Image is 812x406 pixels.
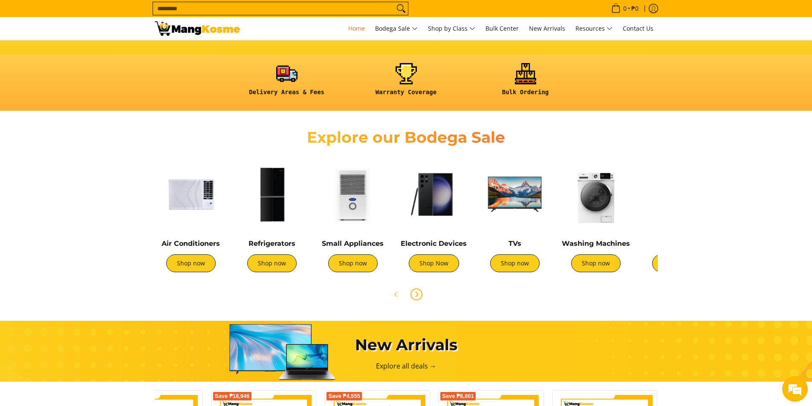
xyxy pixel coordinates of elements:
[376,361,436,371] a: Explore all deals →
[249,239,295,248] a: Refrigerators
[442,394,474,399] span: Save ₱8,801
[562,239,630,248] a: Washing Machines
[575,23,613,34] span: Resources
[328,394,360,399] span: Save ₱4,555
[49,107,118,193] span: We're online!
[351,63,462,103] a: <h6><strong>Warranty Coverage</strong></h6>
[249,17,658,40] nav: Main Menu
[348,24,365,32] span: Home
[155,21,240,36] img: Mang Kosme: Your Home Appliances Warehouse Sale Partner!
[428,23,475,34] span: Shop by Class
[490,254,540,272] a: Shop now
[509,239,521,248] a: TVs
[162,239,220,248] a: Air Conditioners
[571,17,617,40] a: Resources
[387,285,405,304] button: Previous
[470,63,581,103] a: <h6><strong>Bulk Ordering</strong></h6>
[283,128,530,147] h2: Explore our Bodega Sale
[409,254,459,272] a: Shop Now
[322,239,384,248] a: Small Appliances
[44,48,143,59] div: Chat with us now
[398,158,470,230] img: Electronic Devices
[560,158,632,230] img: Washing Machines
[609,4,641,13] span: •
[215,394,250,399] span: Save ₱18,946
[529,24,565,32] span: New Arrivals
[344,17,369,40] a: Home
[525,17,569,40] a: New Arrivals
[371,17,422,40] a: Bodega Sale
[4,233,162,262] textarea: Type your message and hit 'Enter'
[155,158,227,230] img: Air Conditioners
[641,158,713,230] img: Cookers
[652,254,702,272] a: Shop now
[407,285,426,304] button: Next
[479,158,551,230] img: TVs
[140,4,160,25] div: Minimize live chat window
[394,2,408,15] button: Search
[375,23,418,34] span: Bodega Sale
[401,239,467,248] a: Electronic Devices
[618,17,658,40] a: Contact Us
[317,158,389,230] img: Small Appliances
[424,17,480,40] a: Shop by Class
[247,254,297,272] a: Shop now
[236,158,308,230] img: Refrigerators
[623,24,653,32] span: Contact Us
[231,63,342,103] a: <h6><strong>Delivery Areas & Fees</strong></h6>
[485,24,519,32] span: Bulk Center
[166,254,216,272] a: Shop now
[622,6,628,12] span: 0
[481,17,523,40] a: Bulk Center
[630,6,640,12] span: ₱0
[328,254,378,272] a: Shop now
[571,254,621,272] a: Shop now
